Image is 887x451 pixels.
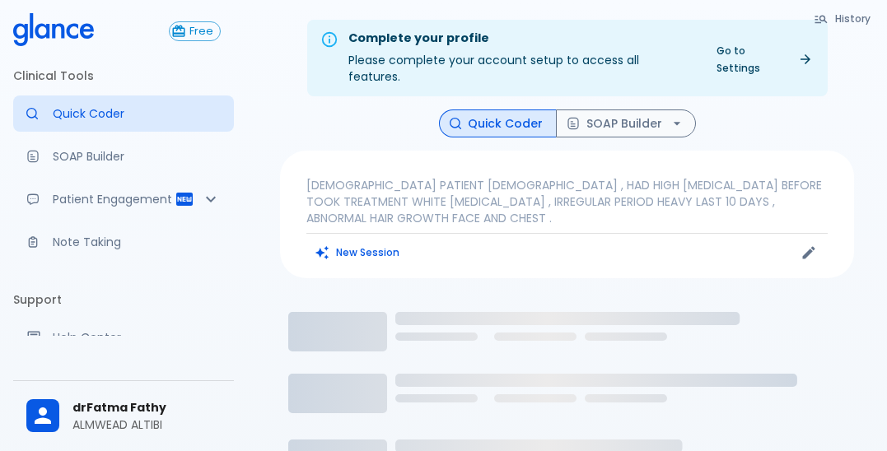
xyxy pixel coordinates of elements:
[53,234,221,250] p: Note Taking
[13,224,234,260] a: Advanced note-taking
[13,95,234,132] a: Moramiz: Find ICD10AM codes instantly
[348,25,693,91] div: Please complete your account setup to access all features.
[13,181,234,217] div: Patient Reports & Referrals
[53,191,175,207] p: Patient Engagement
[13,388,234,444] div: drFatma FathyALMWEAD ALTIBI
[13,138,234,174] a: Docugen: Compose a clinical documentation in seconds
[169,21,221,41] button: Free
[13,280,234,319] li: Support
[183,26,220,38] span: Free
[306,177,828,226] p: [DEMOGRAPHIC_DATA] PATIENT [DEMOGRAPHIC_DATA] , HAD HIGH [MEDICAL_DATA] BEFORE TOOK TREATMENT WHI...
[796,240,821,265] button: Edit
[169,21,234,41] a: Click to view or change your subscription
[556,109,696,138] button: SOAP Builder
[13,319,234,356] a: Get help from our support team
[306,240,409,264] button: Clears all inputs and results.
[439,109,557,138] button: Quick Coder
[53,105,221,122] p: Quick Coder
[53,329,221,346] p: Help Center
[805,7,880,30] button: History
[13,56,234,95] li: Clinical Tools
[72,416,221,433] p: ALMWEAD ALTIBI
[348,30,693,48] div: Complete your profile
[707,39,821,80] a: Go to Settings
[72,399,221,416] span: drFatma Fathy
[53,148,221,165] p: SOAP Builder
